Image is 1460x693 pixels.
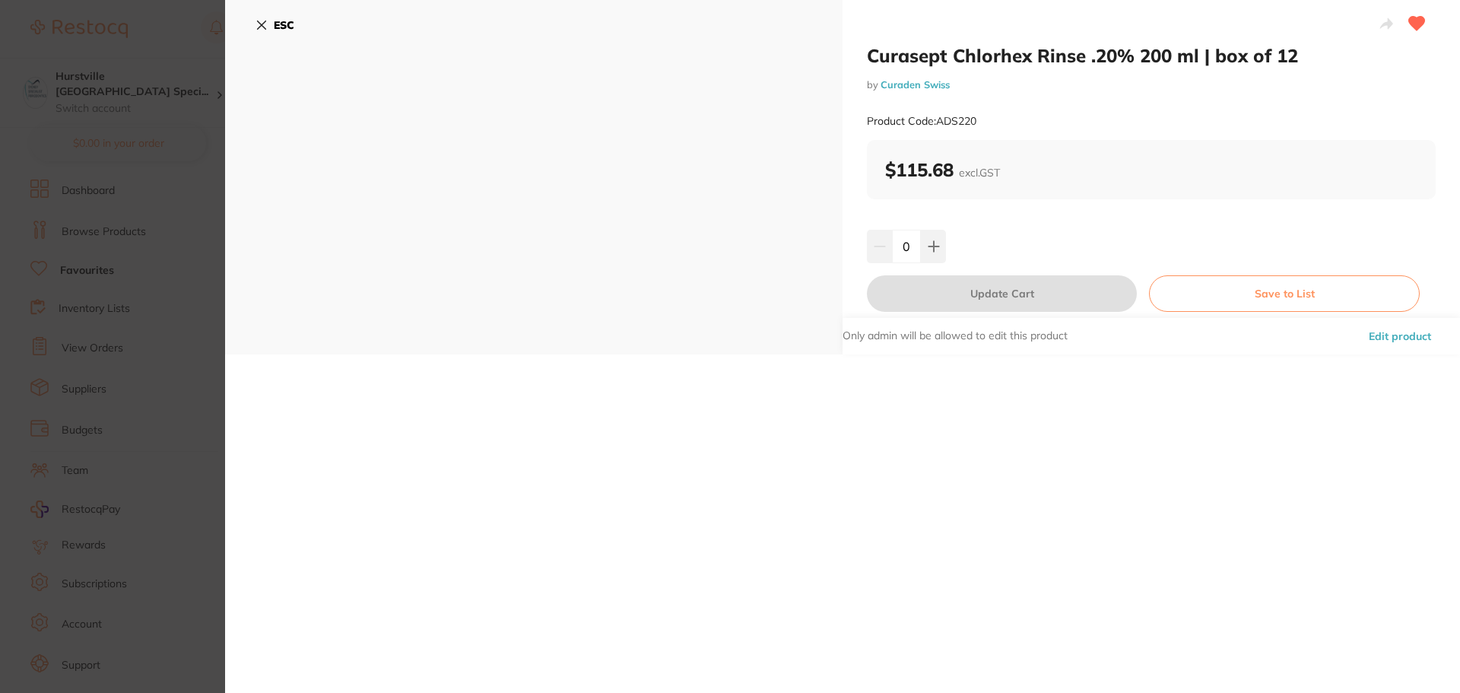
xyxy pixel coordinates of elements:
[867,79,1436,91] small: by
[255,12,294,38] button: ESC
[274,18,294,32] b: ESC
[959,166,1000,180] span: excl. GST
[867,115,976,128] small: Product Code: ADS220
[867,275,1137,312] button: Update Cart
[1149,275,1420,312] button: Save to List
[881,78,950,91] a: Curaden Swiss
[843,329,1068,344] p: Only admin will be allowed to edit this product
[867,44,1436,67] h2: Curasept Chlorhex Rinse .20% 200 ml | box of 12
[885,158,1000,181] b: $115.68
[1364,318,1436,354] button: Edit product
